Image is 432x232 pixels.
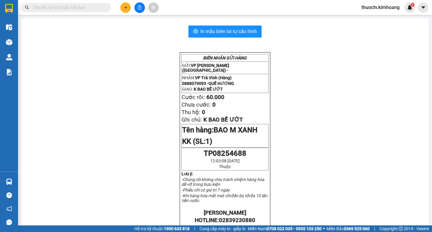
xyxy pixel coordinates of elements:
[120,2,131,13] button: plus
[181,101,211,108] span: Chưa cước:
[267,226,322,231] strong: 0708 023 035 - 0935 103 250
[344,226,370,231] strong: 0369 525 060
[134,225,190,232] span: Hỗ trợ kỹ thuật:
[421,5,426,10] span: caret-down
[182,63,268,73] p: GỬI:
[195,75,232,80] span: VP Trà Vinh (Hàng)
[210,158,240,163] span: 12:03:08 [DATE]
[204,209,246,216] strong: [PERSON_NAME]
[399,227,403,231] span: copyright
[203,56,247,60] strong: BIÊN NHẬN GỬI HÀNG
[357,4,404,11] span: thuoctv.kimhoang
[195,217,255,224] strong: HOTLINE:
[200,28,257,35] span: In mẫu biên lai tự cấu hình
[6,39,12,45] img: warehouse-icon
[181,116,202,123] span: Ghi chú:
[6,206,12,212] span: notification
[33,4,104,11] input: Tìm tên, số ĐT hoặc mã đơn
[203,116,243,123] span: K BAO BỂ ƯỚT
[164,226,190,231] strong: 1900 633 818
[137,5,142,10] span: file-add
[181,171,193,176] strong: Lưu ý:
[205,137,212,146] span: 1)
[6,179,12,185] img: warehouse-icon
[182,81,234,86] span: 0888079093 -
[134,2,145,13] button: file-add
[6,69,12,75] img: solution-icon
[418,2,428,13] button: caret-down
[323,227,325,230] span: ⚪️
[410,3,415,7] sup: 1
[25,5,29,10] span: search
[188,26,262,38] button: printerIn mẫu biên lai tự cấu hình
[206,94,224,101] span: 60.000
[219,217,255,224] span: 02839230880
[199,225,246,232] span: Cung cấp máy in - giấy in:
[5,4,13,13] img: logo-vxr
[151,5,155,10] span: aim
[6,192,12,198] span: question-circle
[193,29,198,35] span: printer
[181,177,264,187] em: -Chúng tôi không chịu trách nhiệm hàng hóa dễ vỡ trong bưu kiện
[411,3,413,7] span: 1
[374,225,375,232] span: |
[6,24,12,30] img: warehouse-icon
[182,126,257,146] span: Tên hàng:
[181,109,200,116] span: Thu hộ:
[248,225,322,232] span: Miền Nam
[6,54,12,60] img: warehouse-icon
[148,2,159,13] button: aim
[202,109,205,116] span: 0
[182,87,223,92] span: GIAO:
[204,149,246,158] span: TP08254688
[194,225,195,232] span: |
[182,126,257,146] span: BAO M XANH KK (SL:
[182,63,229,73] span: VP [PERSON_NAME] ([GEOGRAPHIC_DATA]) -
[194,87,223,92] span: K BAO BỂ ƯỚT
[181,193,268,203] em: -Khi hàng hóa mất mát chỉ đền bù tối đa 10 lần tiền cước.
[181,188,230,192] em: -Phiếu chỉ có giá trị 7 ngày
[407,5,412,10] img: icon-new-feature
[212,101,216,108] span: 0
[219,164,231,169] span: Thuộc
[124,5,128,10] span: plus
[6,219,12,225] span: message
[208,81,234,86] span: QUẾ HƯƠNG
[181,94,205,101] span: Cước rồi:
[326,225,370,232] span: Miền Bắc
[182,75,268,80] p: NHẬN:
